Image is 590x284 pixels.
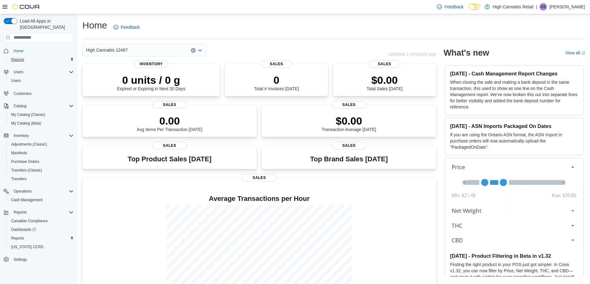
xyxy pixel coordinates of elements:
[198,48,203,53] button: Open list of options
[11,121,41,126] span: My Catalog (Beta)
[14,104,26,108] span: Catalog
[9,196,74,204] span: Cash Management
[6,55,76,64] button: Reports
[388,52,436,57] p: Updated 1 minute(s) ago
[11,132,31,139] button: Inventory
[9,77,23,84] a: Users
[9,120,74,127] span: My Catalog (Beta)
[11,188,74,195] span: Operations
[87,195,431,202] h4: Average Transactions per Hour
[332,101,366,108] span: Sales
[565,50,585,55] a: View allExternal link
[254,74,299,91] div: Total # Invoices [DATE]
[117,74,186,86] p: 0 units / 0 g
[9,226,74,233] span: Dashboards
[1,68,76,76] button: Users
[366,74,402,86] p: $0.00
[9,158,74,165] span: Purchase Orders
[1,89,76,98] button: Customers
[450,123,579,129] h3: [DATE] - ASN Imports Packaged On Dates
[9,217,50,225] a: Canadian Compliance
[261,60,292,68] span: Sales
[9,243,74,251] span: Washington CCRS
[549,3,585,11] p: [PERSON_NAME]
[9,111,48,118] a: My Catalog (Classic)
[9,77,74,84] span: Users
[11,176,27,181] span: Transfers
[82,19,107,32] h1: Home
[17,18,74,30] span: Load All Apps in [GEOGRAPHIC_DATA]
[137,115,203,132] div: Avg Items Per Transaction [DATE]
[11,142,47,147] span: Adjustments (Classic)
[9,120,44,127] a: My Catalog (Beta)
[1,255,76,264] button: Settings
[366,74,402,91] div: Total Sales [DATE]
[536,3,537,11] p: |
[6,234,76,243] button: Reports
[9,196,45,204] a: Cash Management
[11,68,74,76] span: Users
[14,49,24,53] span: Home
[435,1,466,13] a: Feedback
[6,140,76,149] button: Adjustments (Classic)
[541,3,546,11] span: AS
[111,21,142,33] a: Feedback
[6,166,76,175] button: Transfers (Classic)
[9,158,42,165] a: Purchase Orders
[9,217,74,225] span: Canadian Compliance
[6,110,76,119] button: My Catalog (Classic)
[11,132,74,139] span: Inventory
[9,149,74,157] span: Manifests
[11,236,24,241] span: Reports
[1,46,76,55] button: Home
[152,142,187,149] span: Sales
[11,47,26,55] a: Home
[9,175,74,183] span: Transfers
[469,4,482,10] input: Dark Mode
[11,89,74,97] span: Customers
[369,60,400,68] span: Sales
[450,132,579,150] p: If you are using the Ontario ASN format, the ASN Import in purchase orders will now automatically...
[6,196,76,204] button: Cash Management
[9,56,74,63] span: Reports
[6,149,76,157] button: Manifests
[11,78,21,83] span: Users
[6,225,76,234] a: Dashboards
[14,210,27,215] span: Reports
[310,155,388,163] h3: Top Brand Sales [DATE]
[152,101,187,108] span: Sales
[11,90,34,97] a: Customers
[9,167,74,174] span: Transfers (Classic)
[11,227,36,232] span: Dashboards
[11,102,29,110] button: Catalog
[450,70,579,77] h3: [DATE] - Cash Management Report Changes
[11,188,34,195] button: Operations
[9,235,27,242] a: Reports
[6,119,76,128] button: My Catalog (Beta)
[128,155,211,163] h3: Top Product Sales [DATE]
[9,167,45,174] a: Transfers (Classic)
[9,243,46,251] a: [US_STATE] CCRS
[11,102,74,110] span: Catalog
[11,68,26,76] button: Users
[9,175,29,183] a: Transfers
[9,56,27,63] a: Reports
[1,187,76,196] button: Operations
[9,111,74,118] span: My Catalog (Classic)
[4,44,74,280] nav: Complex example
[450,79,579,110] p: When closing the safe and making a bank deposit in the same transaction, this used to show as one...
[11,218,48,223] span: Canadian Compliance
[581,51,585,55] svg: External link
[11,159,39,164] span: Purchase Orders
[322,115,376,132] div: Transaction Average [DATE]
[6,217,76,225] button: Canadian Compliance
[242,174,277,181] span: Sales
[14,70,23,74] span: Users
[11,57,24,62] span: Reports
[14,133,29,138] span: Inventory
[9,226,38,233] a: Dashboards
[11,209,29,216] button: Reports
[121,24,140,30] span: Feedback
[469,10,469,11] span: Dark Mode
[6,175,76,183] button: Transfers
